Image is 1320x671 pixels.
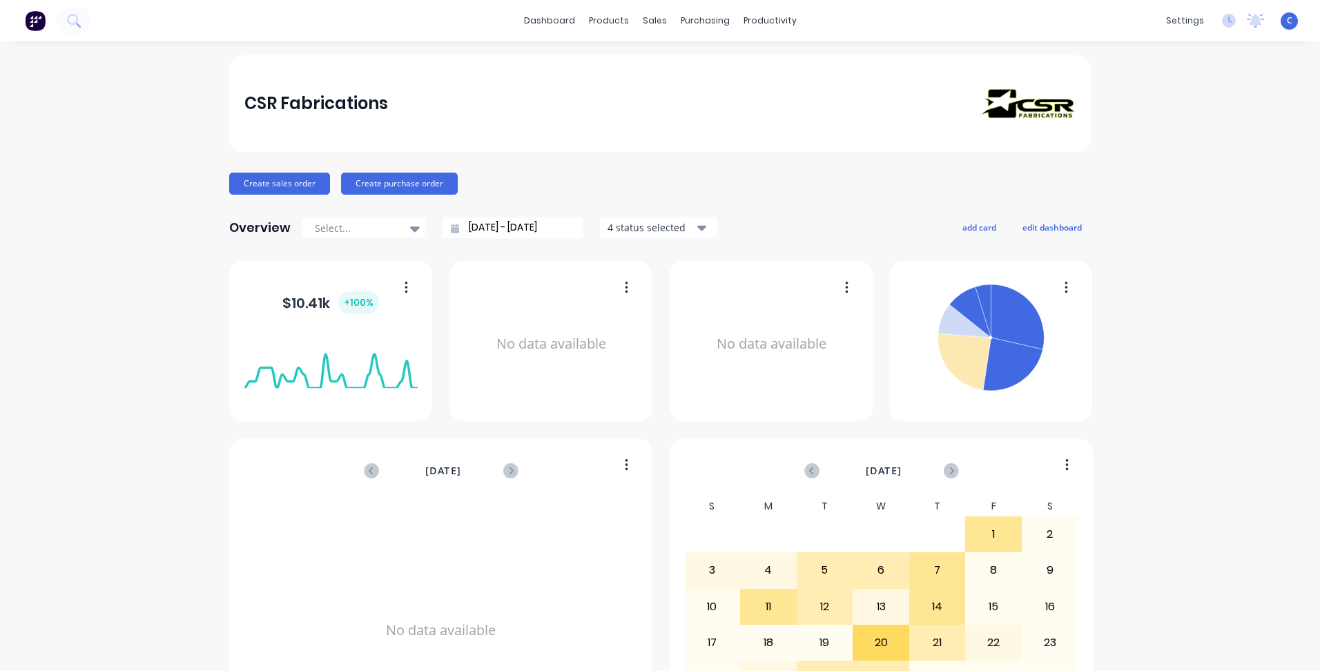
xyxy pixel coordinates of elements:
button: edit dashboard [1013,218,1091,236]
div: $ 10.41k [282,291,379,314]
div: No data available [465,279,638,409]
div: + 100 % [338,291,379,314]
div: 14 [910,590,965,624]
div: 5 [797,553,853,587]
div: 8 [966,553,1021,587]
div: S [684,496,741,516]
div: 7 [910,553,965,587]
div: 9 [1022,553,1078,587]
div: 17 [685,625,740,660]
button: add card [953,218,1005,236]
div: 2 [1022,517,1078,552]
div: 4 [741,553,796,587]
div: 22 [966,625,1021,660]
div: 16 [1022,590,1078,624]
div: purchasing [674,10,737,31]
div: S [1022,496,1078,516]
span: [DATE] [866,463,902,478]
span: [DATE] [425,463,461,478]
div: F [965,496,1022,516]
div: 6 [853,553,909,587]
div: 18 [741,625,796,660]
div: T [909,496,966,516]
div: T [797,496,853,516]
img: Factory [25,10,46,31]
div: 1 [966,517,1021,552]
div: 23 [1022,625,1078,660]
div: sales [636,10,674,31]
div: productivity [737,10,804,31]
div: 12 [797,590,853,624]
img: CSR Fabrications [979,88,1076,118]
div: 20 [853,625,909,660]
div: M [740,496,797,516]
a: dashboard [517,10,582,31]
div: 21 [910,625,965,660]
div: Overview [229,214,291,242]
button: Create sales order [229,173,330,195]
div: products [582,10,636,31]
div: 10 [685,590,740,624]
div: No data available [685,279,858,409]
div: CSR Fabrications [244,90,388,117]
div: 19 [797,625,853,660]
span: C [1287,14,1292,27]
div: W [853,496,909,516]
div: 3 [685,553,740,587]
div: 11 [741,590,796,624]
button: Create purchase order [341,173,458,195]
div: 4 status selected [608,220,695,235]
div: settings [1159,10,1211,31]
div: 13 [853,590,909,624]
div: 15 [966,590,1021,624]
button: 4 status selected [600,217,717,238]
